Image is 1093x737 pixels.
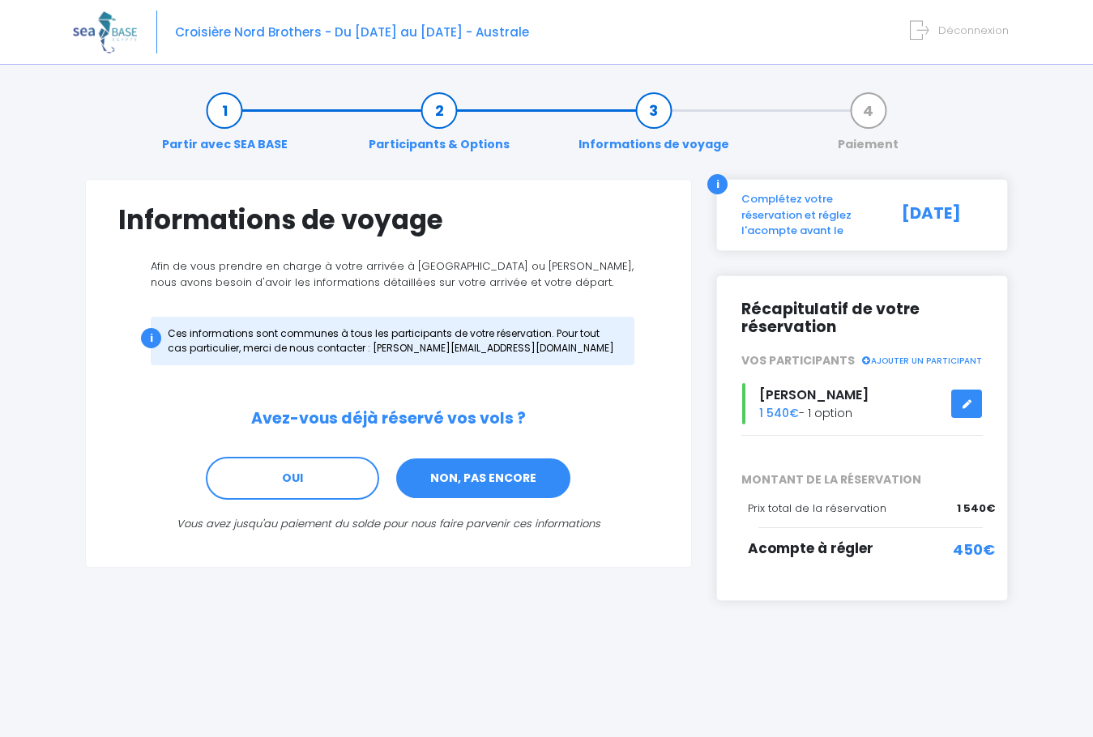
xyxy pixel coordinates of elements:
[707,174,728,194] div: i
[206,457,379,501] a: OUI
[118,410,659,428] h2: Avez-vous déjà réservé vos vols ?
[118,258,659,290] p: Afin de vous prendre en charge à votre arrivée à [GEOGRAPHIC_DATA] ou [PERSON_NAME], nous avons b...
[729,383,995,424] div: - 1 option
[759,386,869,404] span: [PERSON_NAME]
[759,405,799,421] span: 1 540€
[741,300,983,338] h2: Récapitulatif de votre réservation
[154,102,296,153] a: Partir avec SEA BASE
[729,471,995,488] span: MONTANT DE LA RÉSERVATION
[938,23,1009,38] span: Déconnexion
[953,539,995,560] span: 450€
[151,317,634,365] div: Ces informations sont communes à tous les participants de votre réservation. Pour tout cas partic...
[957,501,995,517] span: 1 540€
[884,191,995,239] div: [DATE]
[748,539,873,558] span: Acompte à régler
[175,23,529,40] span: Croisière Nord Brothers - Du [DATE] au [DATE] - Australe
[748,501,886,516] span: Prix total de la réservation
[570,102,737,153] a: Informations de voyage
[860,352,982,367] a: AJOUTER UN PARTICIPANT
[118,204,659,236] h1: Informations de voyage
[729,352,995,369] div: VOS PARTICIPANTS
[177,516,600,531] i: Vous avez jusqu'au paiement du solde pour nous faire parvenir ces informations
[361,102,518,153] a: Participants & Options
[830,102,907,153] a: Paiement
[395,457,572,501] a: NON, PAS ENCORE
[729,191,884,239] div: Complétez votre réservation et réglez l'acompte avant le
[141,328,161,348] div: i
